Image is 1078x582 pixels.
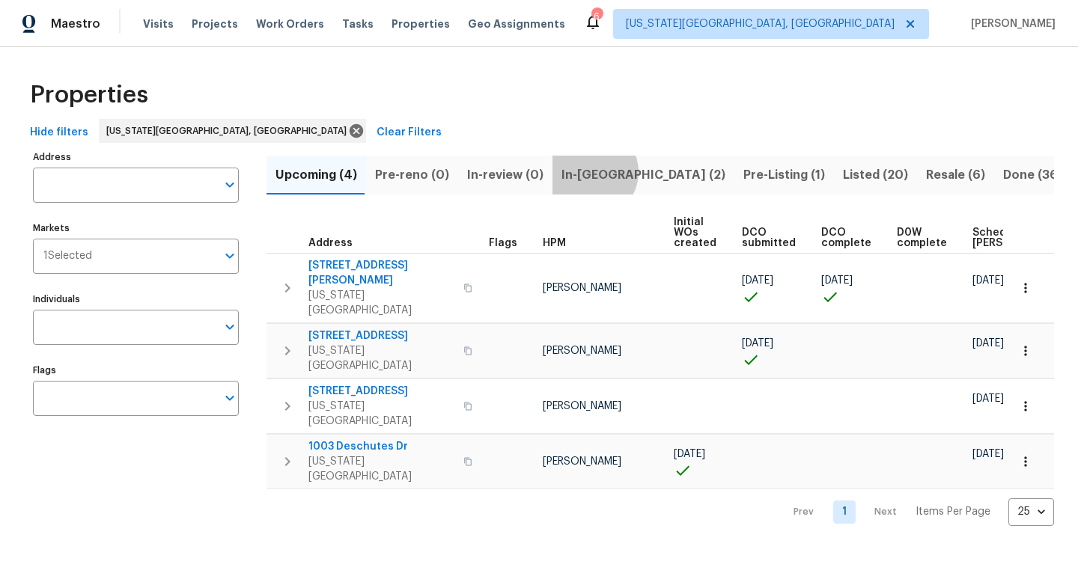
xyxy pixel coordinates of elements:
span: [DATE] [972,275,1004,286]
span: Listed (20) [843,165,908,186]
span: [PERSON_NAME] [965,16,1056,31]
span: Pre-reno (0) [375,165,449,186]
button: Hide filters [24,119,94,147]
span: [STREET_ADDRESS] [308,384,454,399]
span: Done (361) [1003,165,1068,186]
div: [US_STATE][GEOGRAPHIC_DATA], [GEOGRAPHIC_DATA] [99,119,366,143]
span: Initial WOs created [674,217,716,248]
span: Address [308,238,353,248]
span: Tasks [342,19,374,29]
span: [DATE] [972,338,1004,349]
span: Projects [192,16,238,31]
span: Scheduled [PERSON_NAME] [972,227,1057,248]
label: Flags [33,366,239,375]
span: [STREET_ADDRESS][PERSON_NAME] [308,258,454,288]
span: Maestro [51,16,100,31]
span: [PERSON_NAME] [543,401,621,411]
div: 6 [591,9,602,24]
button: Open [219,316,240,337]
span: 1003 Deschutes Dr [308,439,454,454]
span: [DATE] [674,449,705,459]
span: D0W complete [897,227,947,248]
span: Pre-Listing (1) [743,165,825,186]
span: DCO complete [821,227,871,248]
span: DCO submitted [742,227,796,248]
nav: Pagination Navigation [779,498,1054,526]
button: Open [219,245,240,266]
span: Flags [489,238,517,248]
span: Clear Filters [377,123,442,142]
label: Markets [33,224,239,233]
p: Items Per Page [916,504,990,519]
span: [US_STATE][GEOGRAPHIC_DATA], [GEOGRAPHIC_DATA] [106,123,353,138]
span: In-review (0) [467,165,543,186]
span: [PERSON_NAME] [543,283,621,293]
span: HPM [543,238,566,248]
span: [DATE] [742,338,773,349]
span: In-[GEOGRAPHIC_DATA] (2) [561,165,725,186]
span: [DATE] [742,275,773,286]
span: Resale (6) [926,165,985,186]
span: [DATE] [972,449,1004,459]
span: [US_STATE][GEOGRAPHIC_DATA] [308,288,454,318]
span: Upcoming (4) [275,165,357,186]
span: [PERSON_NAME] [543,456,621,467]
div: 25 [1008,492,1054,531]
span: [DATE] [972,393,1004,404]
span: Work Orders [256,16,324,31]
span: [DATE] [821,275,853,286]
span: Properties [30,88,148,102]
span: [STREET_ADDRESS] [308,328,454,343]
span: Geo Assignments [468,16,565,31]
span: [PERSON_NAME] [543,346,621,356]
span: Hide filters [30,123,88,142]
button: Open [219,388,240,408]
span: [US_STATE][GEOGRAPHIC_DATA] [308,454,454,484]
span: Visits [143,16,174,31]
button: Clear Filters [371,119,448,147]
span: [US_STATE][GEOGRAPHIC_DATA] [308,343,454,373]
span: [US_STATE][GEOGRAPHIC_DATA] [308,399,454,429]
button: Open [219,174,240,195]
label: Address [33,153,239,162]
a: Goto page 1 [833,500,856,524]
span: 1 Selected [43,250,92,263]
span: Properties [392,16,450,31]
span: [US_STATE][GEOGRAPHIC_DATA], [GEOGRAPHIC_DATA] [626,16,895,31]
label: Individuals [33,295,239,304]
